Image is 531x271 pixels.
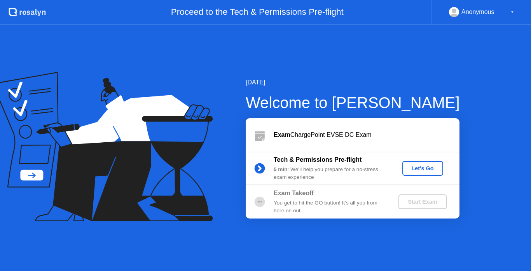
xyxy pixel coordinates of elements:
[274,199,386,215] div: You get to hit the GO button! It’s all you from here on out
[246,91,460,114] div: Welcome to [PERSON_NAME]
[405,165,440,171] div: Let's Go
[510,7,514,17] div: ▼
[274,166,288,172] b: 5 min
[246,78,460,87] div: [DATE]
[274,156,362,163] b: Tech & Permissions Pre-flight
[274,131,290,138] b: Exam
[274,166,386,182] div: : We’ll help you prepare for a no-stress exam experience
[461,7,494,17] div: Anonymous
[402,199,443,205] div: Start Exam
[398,194,446,209] button: Start Exam
[402,161,443,176] button: Let's Go
[274,190,314,196] b: Exam Takeoff
[274,130,459,140] div: ChargePoint EVSE DC Exam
